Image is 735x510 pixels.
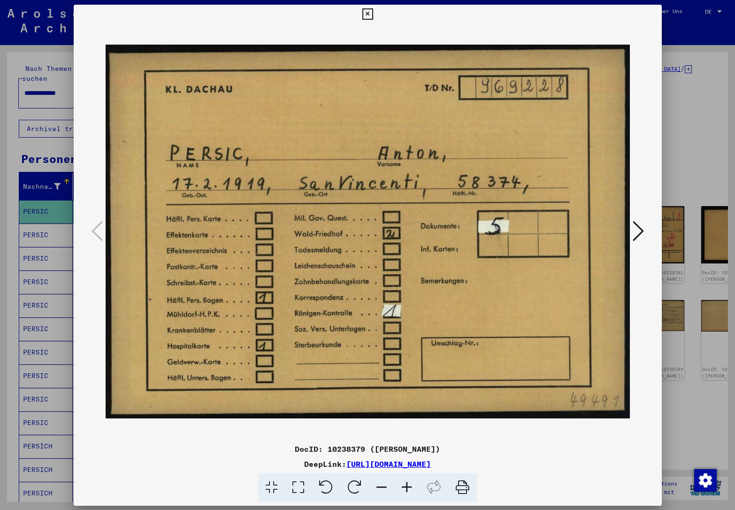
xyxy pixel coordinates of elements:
[106,23,630,440] img: 001.jpg
[74,458,662,470] div: DeepLink:
[346,459,431,469] a: [URL][DOMAIN_NAME]
[74,443,662,455] div: DocID: 10238379 ([PERSON_NAME])
[694,469,716,491] div: Zustimmung ändern
[694,469,717,492] img: Zustimmung ändern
